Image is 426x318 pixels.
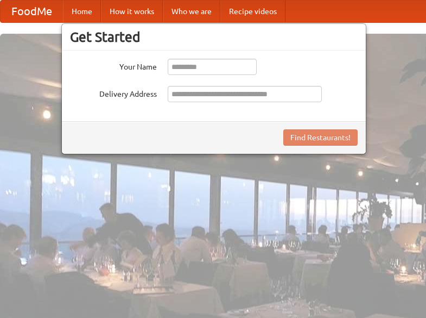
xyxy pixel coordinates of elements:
[63,1,101,22] a: Home
[70,86,157,99] label: Delivery Address
[1,1,63,22] a: FoodMe
[70,59,157,72] label: Your Name
[163,1,220,22] a: Who we are
[283,129,358,146] button: Find Restaurants!
[220,1,285,22] a: Recipe videos
[101,1,163,22] a: How it works
[70,29,358,45] h3: Get Started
